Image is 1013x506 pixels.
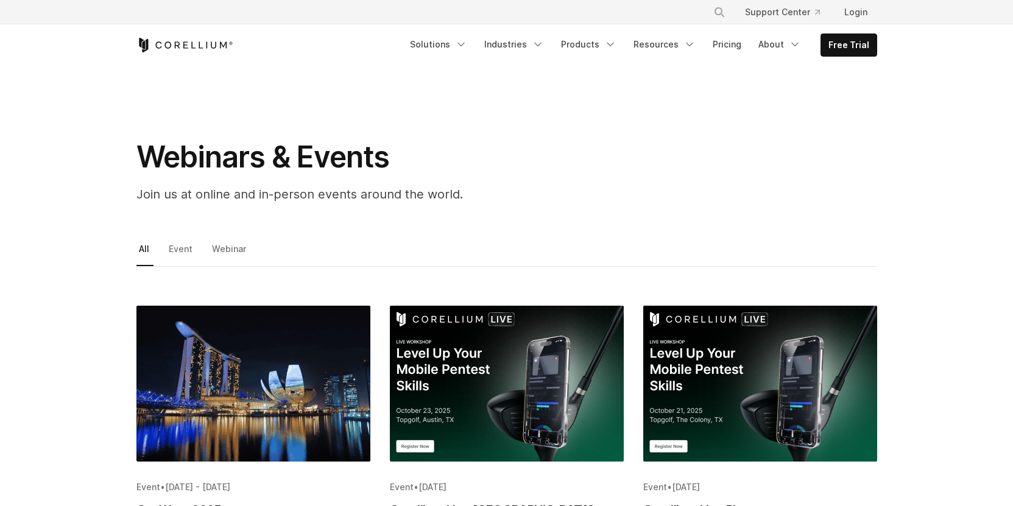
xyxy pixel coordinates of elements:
[821,34,877,56] a: Free Trial
[136,185,624,203] p: Join us at online and in-person events around the world.
[835,1,877,23] a: Login
[136,139,624,175] h1: Webinars & Events
[705,33,749,55] a: Pricing
[166,241,197,266] a: Event
[554,33,624,55] a: Products
[136,241,154,266] a: All
[403,33,475,55] a: Solutions
[136,306,370,462] img: GovWare 2025
[708,1,730,23] button: Search
[390,481,624,493] div: •
[403,33,877,57] div: Navigation Menu
[643,482,667,492] span: Event
[643,306,877,462] img: Corellium Live Plano TX: Level Up Your Mobile Pentest Skills
[477,33,551,55] a: Industries
[751,33,808,55] a: About
[418,482,446,492] span: [DATE]
[735,1,830,23] a: Support Center
[672,482,700,492] span: [DATE]
[210,241,250,266] a: Webinar
[390,306,624,462] img: Corellium Live Austin TX: Level Up Your Mobile Pentest Skills
[136,482,160,492] span: Event
[390,482,414,492] span: Event
[626,33,703,55] a: Resources
[136,481,370,493] div: •
[699,1,877,23] div: Navigation Menu
[136,38,233,52] a: Corellium Home
[165,482,230,492] span: [DATE] - [DATE]
[643,481,877,493] div: •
